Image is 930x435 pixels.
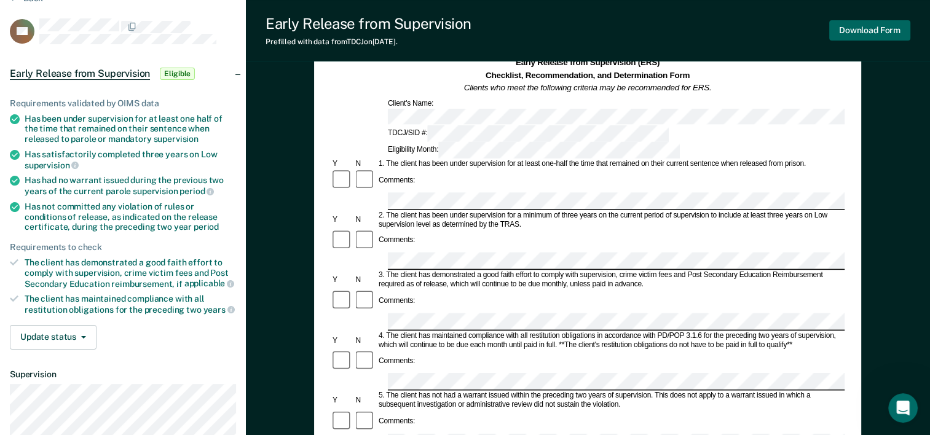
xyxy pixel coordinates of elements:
[377,176,417,185] div: Comments:
[25,149,236,170] div: Has satisfactorily completed three years on Low
[377,357,417,366] div: Comments:
[266,15,471,33] div: Early Release from Supervision
[386,126,671,143] div: TDCJ/SID #:
[10,325,97,350] button: Update status
[888,393,918,423] iframe: Intercom live chat
[829,20,910,41] button: Download Form
[160,68,195,80] span: Eligible
[377,296,417,305] div: Comments:
[25,257,236,289] div: The client has demonstrated a good faith effort to comply with supervision, crime victim fees and...
[516,58,660,68] strong: Early Release from Supervision (ERS)
[194,222,219,232] span: period
[10,68,150,80] span: Early Release from Supervision
[331,336,353,345] div: Y
[354,160,377,169] div: N
[25,202,236,232] div: Has not committed any violation of rules or conditions of release, as indicated on the release ce...
[386,142,682,159] div: Eligibility Month:
[184,278,234,288] span: applicable
[154,134,199,144] span: supervision
[354,336,377,345] div: N
[354,396,377,406] div: N
[377,391,845,410] div: 5. The client has not had a warrant issued within the preceding two years of supervision. This do...
[331,215,353,224] div: Y
[331,275,353,284] div: Y
[25,294,236,315] div: The client has maintained compliance with all restitution obligations for the preceding two
[10,369,236,380] dt: Supervision
[464,83,712,92] em: Clients who meet the following criteria may be recommended for ERS.
[10,98,236,109] div: Requirements validated by OIMS data
[266,37,471,46] div: Prefilled with data from TDCJ on [DATE] .
[203,305,235,315] span: years
[377,271,845,289] div: 3. The client has demonstrated a good faith effort to comply with supervision, crime victim fees ...
[377,236,417,245] div: Comments:
[354,275,377,284] div: N
[25,175,236,196] div: Has had no warrant issued during the previous two years of the current parole supervision
[377,211,845,229] div: 2. The client has been under supervision for a minimum of three years on the current period of su...
[377,417,417,426] div: Comments:
[179,186,214,196] span: period
[377,331,845,350] div: 4. The client has maintained compliance with all restitution obligations in accordance with PD/PO...
[354,215,377,224] div: N
[25,114,236,144] div: Has been under supervision for at least one half of the time that remained on their sentence when...
[331,160,353,169] div: Y
[486,71,690,80] strong: Checklist, Recommendation, and Determination Form
[377,160,845,169] div: 1. The client has been under supervision for at least one-half the time that remained on their cu...
[10,242,236,253] div: Requirements to check
[25,160,79,170] span: supervision
[331,396,353,406] div: Y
